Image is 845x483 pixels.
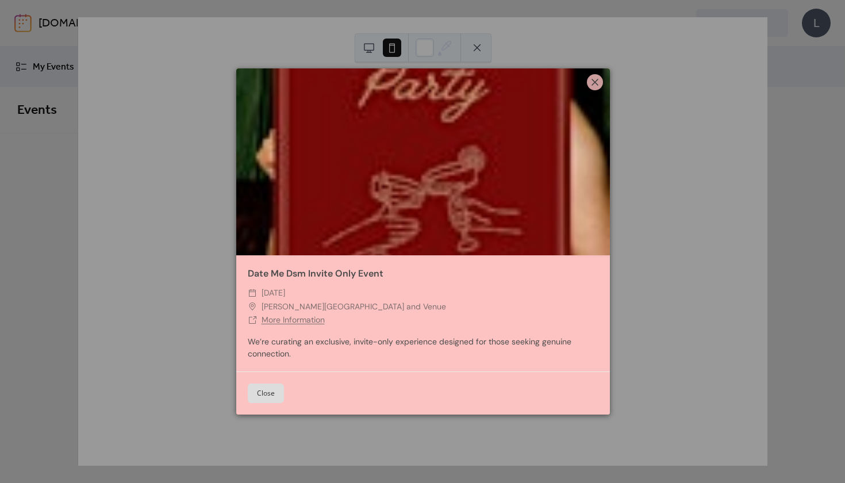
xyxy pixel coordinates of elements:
button: Close [248,384,284,403]
div: ​ [248,286,257,300]
div: We’re curating an exclusive, invite-only experience designed for those seeking genuine connection. [236,336,610,360]
a: Date Me Dsm Invite Only Event [248,267,383,279]
a: More Information [262,315,325,325]
span: [DATE] [262,286,285,300]
span: [PERSON_NAME][GEOGRAPHIC_DATA] and Venue [262,300,446,314]
div: ​ [248,313,257,327]
div: ​ [248,300,257,314]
